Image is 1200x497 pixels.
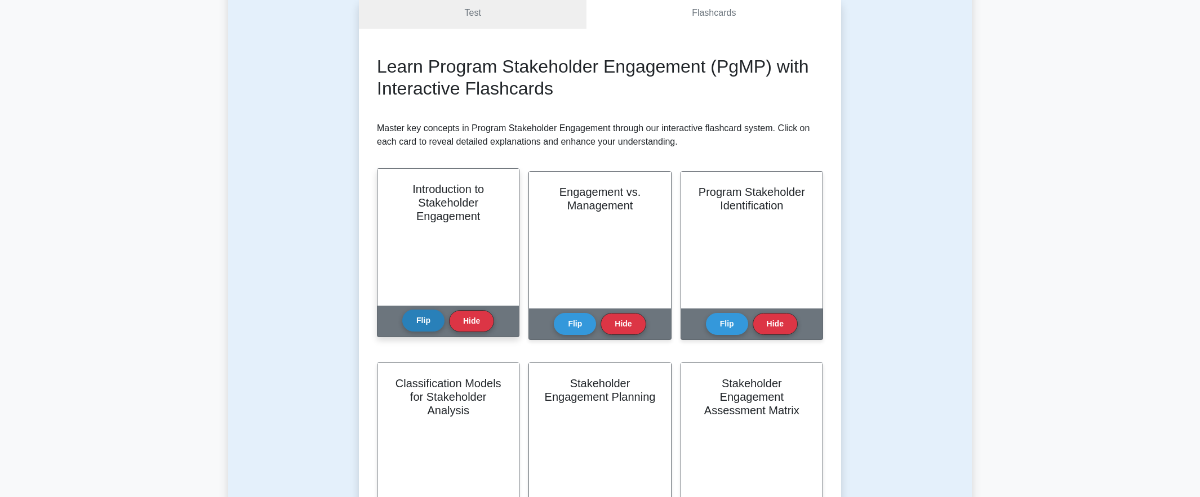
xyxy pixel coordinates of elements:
button: Hide [449,310,494,332]
button: Flip [402,310,445,332]
h2: Stakeholder Engagement Planning [543,377,657,404]
button: Hide [753,313,798,335]
button: Hide [601,313,646,335]
h2: Engagement vs. Management [543,185,657,212]
h2: Classification Models for Stakeholder Analysis [391,377,505,417]
p: Master key concepts in Program Stakeholder Engagement through our interactive flashcard system. C... [377,122,823,149]
h2: Learn Program Stakeholder Engagement (PgMP) with Interactive Flashcards [377,56,823,99]
h2: Program Stakeholder Identification [695,185,809,212]
h2: Introduction to Stakeholder Engagement [391,182,505,223]
button: Flip [554,313,596,335]
h2: Stakeholder Engagement Assessment Matrix [695,377,809,417]
button: Flip [706,313,748,335]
